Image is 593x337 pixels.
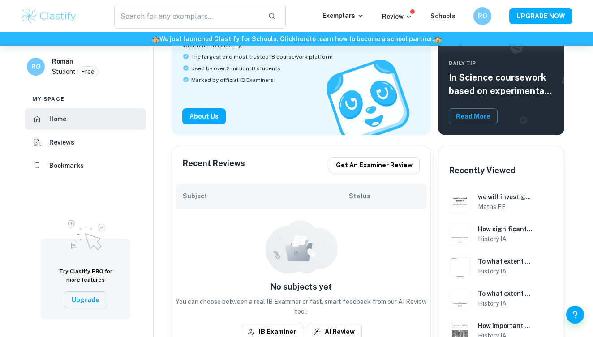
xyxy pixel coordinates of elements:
span: The largest and most trusted IB coursework platform [191,53,333,61]
h6: Recently Viewed [449,164,516,177]
h6: To what extent was the Lavender Scare fuelled by anti-Communism? [478,289,533,299]
h6: RO [477,11,488,21]
h6: Roman [52,56,73,66]
h6: History IA [478,266,533,276]
button: Read More [449,108,498,124]
span: My space [32,95,64,103]
span: PRO [92,268,103,274]
img: History IA example thumbnail: How significant was Hawaii’s Reciprocity [449,223,471,245]
h6: History IA [478,234,533,244]
h6: Reviews [49,137,74,147]
a: History IA example thumbnail: To what extent can patriarchal factors bTo what extent can patriarc... [446,252,557,281]
a: here [296,35,309,43]
button: Help and Feedback [566,306,584,324]
a: History IA example thumbnail: How significant was Hawaii’s ReciprocityHow significant was [US_STA... [446,220,557,248]
h6: We just launched Clastify for Schools. Click to learn how to become a school partner. [2,34,591,44]
h6: No subjects yet [176,281,427,293]
p: Student [52,67,76,77]
span: 🏫 [152,35,159,43]
span: Used by over 2 million IB students [191,64,280,73]
h6: Subject [183,191,349,201]
h6: How significant was [US_STATE]’s Reciprocity Treaty with the US in [DATE] in causing the annexati... [478,224,533,234]
h6: Try Clastify for more features [52,267,120,284]
span: 🏫 [434,35,442,43]
h6: To what extent can patriarchal factors be considered to be the most significant cause for the mar... [478,256,533,266]
button: RO [473,7,491,25]
button: About Us [182,108,226,124]
h6: Recent Reviews [183,157,245,173]
span: Marked by official IB Examiners [191,76,274,84]
a: Schools [430,13,455,20]
h6: Bookmarks [49,161,84,171]
p: Free [81,67,95,77]
img: Maths EE example thumbnail: we will investigate whether the supply a [449,191,471,213]
a: Reviews [25,132,146,153]
input: Search for any exemplars... [114,4,261,29]
p: You can choose between a real IB Examiner or fast, smart feedback from our AI Review tool. [176,297,427,316]
a: Bookmarks [25,155,146,176]
h6: Maths EE [478,202,533,212]
h6: Status [349,191,420,201]
h6: RO [31,62,41,72]
p: Review [382,12,413,21]
a: Home [25,108,146,130]
img: Clastify logo [21,7,77,25]
img: History IA example thumbnail: To what extent was the Lavender Scare fu [449,288,471,309]
h6: Home [49,114,66,124]
p: Exemplars [322,11,364,21]
button: UPGRADE NOW [509,8,572,24]
h6: we will investigate whether the supply and demand affect the performance of a stock in the US equ... [478,192,533,202]
h6: History IA [478,299,533,308]
h6: How important was the 1486 Malleus Maleficarum to Germany's witch-hunting craze in the sixteenth ... [478,321,533,331]
button: Get an examiner review [329,157,420,173]
img: History IA example thumbnail: To what extent can patriarchal factors b [449,256,471,277]
img: Upgrade to Pro [63,214,108,253]
button: Upgrade [64,291,107,308]
a: Maths EE example thumbnail: we will investigate whether the supply awe will investigate whether t... [446,188,557,216]
a: History IA example thumbnail: To what extent was the Lavender Scare fuTo what extent was the Lave... [446,284,557,313]
span: Daily Tip [449,59,554,67]
h5: In Science coursework based on experimental procedures, include the control group [449,71,554,98]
